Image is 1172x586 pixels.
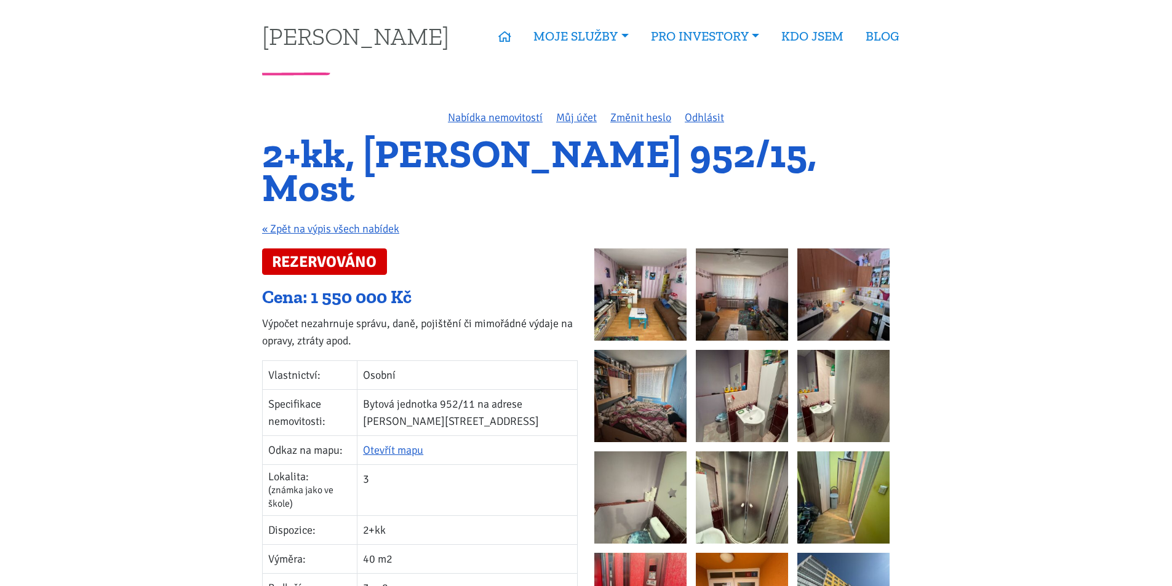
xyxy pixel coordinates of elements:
td: Specifikace nemovitosti: [263,389,357,435]
p: Výpočet nezahrnuje správu, daně, pojištění či mimořádné výdaje na opravy, ztráty apod. [262,315,578,349]
td: 3 [357,464,578,516]
span: REZERVOVÁNO [262,248,387,275]
a: « Zpět na výpis všech nabídek [262,222,399,236]
a: MOJE SLUŽBY [522,22,639,50]
span: (známka jako ve škole) [268,484,333,510]
td: 40 m2 [357,545,578,574]
td: Osobní [357,360,578,389]
td: 2+kk [357,516,578,545]
a: Odhlásit [685,111,724,124]
a: [PERSON_NAME] [262,24,449,48]
td: Dispozice: [263,516,357,545]
td: Lokalita: [263,464,357,516]
h1: 2+kk, [PERSON_NAME] 952/15, Most [262,137,910,204]
td: Odkaz na mapu: [263,435,357,464]
a: Můj účet [556,111,597,124]
a: PRO INVESTORY [640,22,770,50]
td: Vlastnictví: [263,360,357,389]
td: Bytová jednotka 952/11 na adrese [PERSON_NAME][STREET_ADDRESS] [357,389,578,435]
a: BLOG [855,22,910,50]
a: Otevřít mapu [363,443,423,457]
a: Změnit heslo [610,111,671,124]
a: Nabídka nemovitostí [448,111,543,124]
td: Výměra: [263,545,357,574]
div: Cena: 1 550 000 Kč [262,286,578,309]
a: KDO JSEM [770,22,855,50]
